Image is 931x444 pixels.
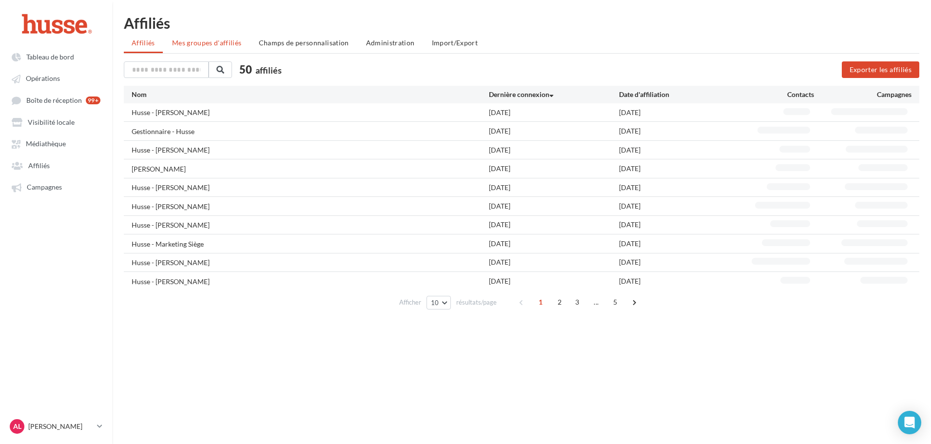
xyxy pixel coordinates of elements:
[172,39,242,47] span: Mes groupes d'affiliés
[842,61,919,78] button: Exporter les affiliés
[619,126,749,136] div: [DATE]
[607,294,623,310] span: 5
[132,108,210,117] div: Husse - [PERSON_NAME]
[132,277,210,287] div: Husse - [PERSON_NAME]
[898,411,921,434] div: Open Intercom Messenger
[489,183,619,193] div: [DATE]
[26,140,66,148] span: Médiathèque
[552,294,567,310] span: 2
[132,90,489,99] div: Nom
[489,276,619,286] div: [DATE]
[28,118,75,126] span: Visibilité locale
[619,201,749,211] div: [DATE]
[366,39,415,47] span: Administration
[619,220,749,230] div: [DATE]
[13,422,21,431] span: AL
[132,127,194,136] div: Gestionnaire - Husse
[427,296,451,309] button: 10
[456,298,497,307] span: résultats/page
[489,239,619,249] div: [DATE]
[489,145,619,155] div: [DATE]
[124,16,919,30] div: Affiliés
[26,96,82,104] span: Boîte de réception
[533,294,548,310] span: 1
[749,90,814,99] div: Contacts
[489,257,619,267] div: [DATE]
[619,257,749,267] div: [DATE]
[619,90,749,99] div: Date d'affiliation
[6,156,106,174] a: Affiliés
[132,145,210,155] div: Husse - [PERSON_NAME]
[619,239,749,249] div: [DATE]
[132,239,204,249] div: Husse - Marketing Siège
[132,220,210,230] div: Husse - [PERSON_NAME]
[6,178,106,195] a: Campagnes
[619,276,749,286] div: [DATE]
[28,422,93,431] p: [PERSON_NAME]
[588,294,604,310] span: ...
[6,69,106,87] a: Opérations
[27,183,62,192] span: Campagnes
[399,298,421,307] span: Afficher
[26,53,74,61] span: Tableau de bord
[259,39,349,47] span: Champs de personnalisation
[6,91,106,109] a: Boîte de réception 99+
[489,201,619,211] div: [DATE]
[26,75,60,83] span: Opérations
[255,65,282,76] span: affiliés
[8,417,104,436] a: AL [PERSON_NAME]
[6,135,106,152] a: Médiathèque
[432,39,478,47] span: Import/Export
[489,126,619,136] div: [DATE]
[132,183,210,193] div: Husse - [PERSON_NAME]
[132,202,210,212] div: Husse - [PERSON_NAME]
[489,220,619,230] div: [DATE]
[132,258,210,268] div: Husse - [PERSON_NAME]
[619,183,749,193] div: [DATE]
[489,90,619,99] div: Dernière connexion
[619,108,749,117] div: [DATE]
[6,113,106,131] a: Visibilité locale
[619,164,749,174] div: [DATE]
[239,62,252,77] span: 50
[132,164,186,174] div: [PERSON_NAME]
[28,161,50,170] span: Affiliés
[6,48,106,65] a: Tableau de bord
[86,97,100,104] div: 99+
[489,164,619,174] div: [DATE]
[431,299,439,307] span: 10
[619,145,749,155] div: [DATE]
[814,90,912,99] div: Campagnes
[489,108,619,117] div: [DATE]
[569,294,585,310] span: 3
